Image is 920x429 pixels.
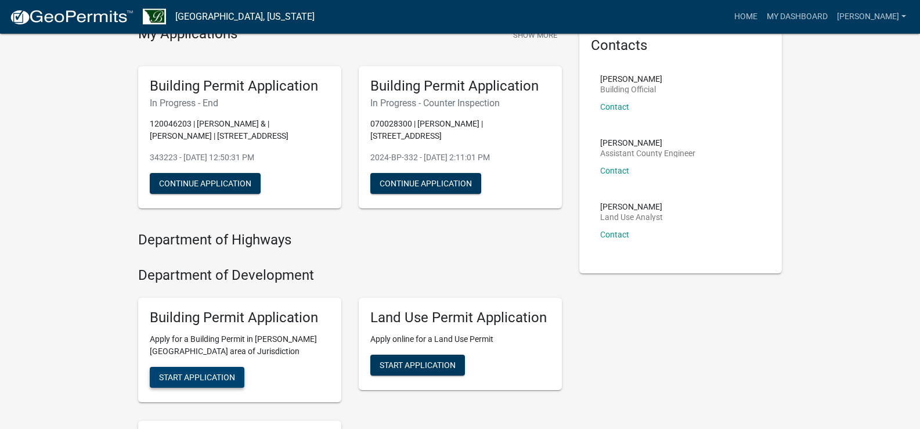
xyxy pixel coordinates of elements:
h5: Land Use Permit Application [370,309,550,326]
h6: In Progress - Counter Inspection [370,98,550,109]
p: Apply for a Building Permit in [PERSON_NAME][GEOGRAPHIC_DATA] area of Jurisdiction [150,333,330,358]
p: 343223 - [DATE] 12:50:31 PM [150,152,330,164]
button: Show More [508,26,562,45]
a: My Dashboard [762,6,832,28]
p: Assistant County Engineer [600,149,695,157]
a: Home [730,6,762,28]
a: [GEOGRAPHIC_DATA], [US_STATE] [175,7,315,27]
p: [PERSON_NAME] [600,75,662,83]
a: Contact [600,230,629,239]
p: [PERSON_NAME] [600,203,663,211]
p: Building Official [600,85,662,93]
button: Continue Application [370,173,481,194]
h5: Contacts [591,37,771,54]
h5: Building Permit Application [150,309,330,326]
p: Apply online for a Land Use Permit [370,333,550,345]
a: Contact [600,166,629,175]
a: [PERSON_NAME] [832,6,911,28]
h4: Department of Development [138,267,562,284]
span: Start Application [380,360,456,369]
img: Benton County, Minnesota [143,9,166,24]
h5: Building Permit Application [370,78,550,95]
h6: In Progress - End [150,98,330,109]
button: Start Application [150,367,244,388]
p: Land Use Analyst [600,213,663,221]
p: 070028300 | [PERSON_NAME] | [STREET_ADDRESS] [370,118,550,142]
h5: Building Permit Application [150,78,330,95]
p: 2024-BP-332 - [DATE] 2:11:01 PM [370,152,550,164]
h4: My Applications [138,26,237,43]
span: Start Application [159,372,235,381]
button: Start Application [370,355,465,376]
button: Continue Application [150,173,261,194]
p: 120046203 | [PERSON_NAME] & | [PERSON_NAME] | [STREET_ADDRESS] [150,118,330,142]
p: [PERSON_NAME] [600,139,695,147]
a: Contact [600,102,629,111]
h4: Department of Highways [138,232,562,248]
